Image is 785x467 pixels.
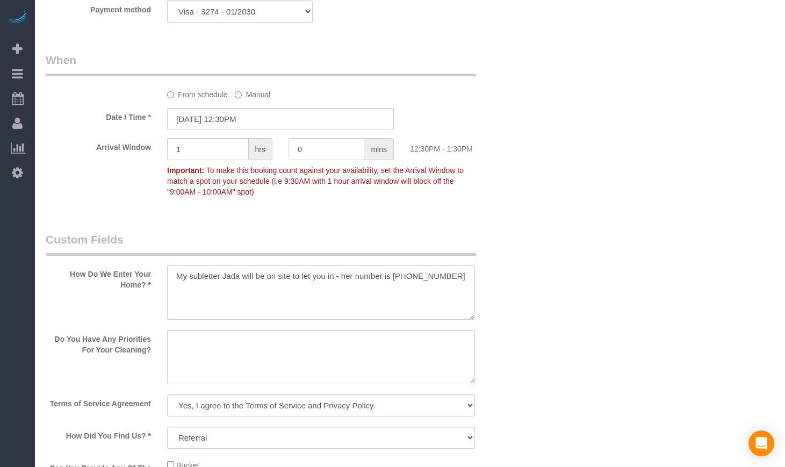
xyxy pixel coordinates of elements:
input: Manual [235,91,242,98]
legend: When [46,52,476,76]
input: From schedule [167,91,174,98]
label: Date / Time * [38,108,159,123]
label: How Did You Find Us? * [38,427,159,441]
span: hrs [249,138,272,160]
label: Arrival Window [38,138,159,153]
label: How Do We Enter Your Home? * [38,265,159,290]
label: Terms of Service Agreement [38,394,159,409]
div: 12:30PM - 1:30PM [402,138,523,154]
span: mins [364,138,394,160]
label: From schedule [167,85,228,100]
img: Automaid Logo [6,11,28,26]
label: Do You Have Any Priorities For Your Cleaning? [38,330,159,355]
label: Manual [235,85,270,100]
label: Payment method [38,1,159,15]
legend: Custom Fields [46,232,476,256]
strong: Important: [167,166,204,175]
span: To make this booking count against your availability, set the Arrival Window to match a spot on y... [167,166,464,196]
input: MM/DD/YYYY HH:MM [167,108,394,130]
div: Open Intercom Messenger [748,430,774,456]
